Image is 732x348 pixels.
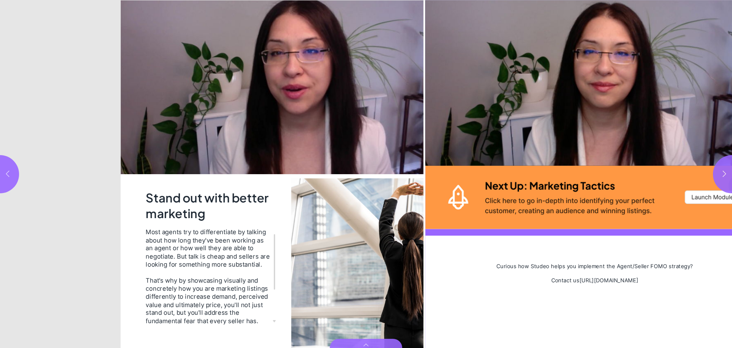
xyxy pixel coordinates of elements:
div: Contact us [461,277,729,283]
h2: Stand out with better marketing [146,190,274,222]
div: Curious how Studeo helps you implement the Agent/Seller FOMO strategy? [461,263,729,270]
div: That's why by showcasing visually and concretely how you are marketing listings differently to in... [146,276,271,325]
a: [URL][DOMAIN_NAME] [579,277,639,283]
div: Most agents try to differentiate by talking about how long they've been working as an agent or ho... [146,228,271,268]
